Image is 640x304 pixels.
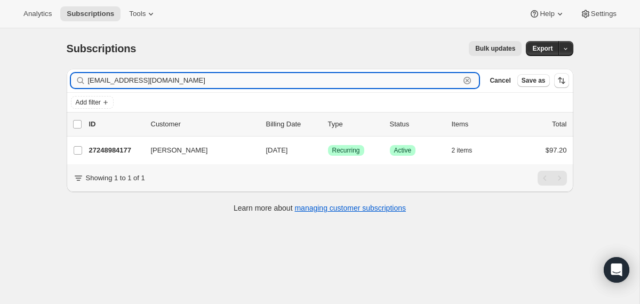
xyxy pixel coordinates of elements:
button: Export [526,41,559,56]
p: Customer [151,119,258,130]
span: $97.20 [546,146,567,154]
div: IDCustomerBilling DateTypeStatusItemsTotal [89,119,567,130]
div: Type [328,119,381,130]
span: Subscriptions [67,43,137,54]
button: Settings [574,6,623,21]
p: Billing Date [266,119,319,130]
p: Learn more about [234,203,406,213]
button: Bulk updates [469,41,522,56]
button: Cancel [485,74,515,87]
div: 27248984177[PERSON_NAME][DATE]SuccessRecurringSuccessActive2 items$97.20 [89,143,567,158]
button: Subscriptions [60,6,121,21]
p: Total [552,119,566,130]
p: Status [390,119,443,130]
button: Add filter [71,96,114,109]
span: Export [532,44,553,53]
p: 27248984177 [89,145,142,156]
span: Help [540,10,554,18]
button: Clear [462,75,473,86]
div: Items [452,119,505,130]
button: Sort the results [554,73,569,88]
nav: Pagination [538,171,567,186]
button: [PERSON_NAME] [145,142,251,159]
button: Tools [123,6,163,21]
button: Save as [517,74,550,87]
p: ID [89,119,142,130]
span: Recurring [332,146,360,155]
span: Active [394,146,412,155]
p: Showing 1 to 1 of 1 [86,173,145,183]
span: Add filter [76,98,101,107]
span: [PERSON_NAME] [151,145,208,156]
input: Filter subscribers [88,73,460,88]
a: managing customer subscriptions [294,204,406,212]
span: 2 items [452,146,473,155]
span: Analytics [23,10,52,18]
span: Settings [591,10,617,18]
span: [DATE] [266,146,288,154]
span: Tools [129,10,146,18]
button: Help [523,6,571,21]
span: Save as [522,76,546,85]
span: Subscriptions [67,10,114,18]
button: Analytics [17,6,58,21]
span: Bulk updates [475,44,515,53]
button: 2 items [452,143,484,158]
span: Cancel [490,76,510,85]
div: Open Intercom Messenger [604,257,629,283]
